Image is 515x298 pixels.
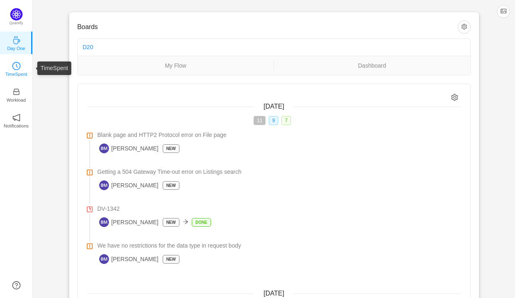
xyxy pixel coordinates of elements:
p: Workload [7,96,26,104]
span: [PERSON_NAME] [99,180,159,190]
img: Quantify [10,8,23,20]
span: Blank page and HTTP2 Protocol error on File page [98,131,227,139]
a: icon: notificationNotifications [12,116,20,124]
i: icon: notification [12,114,20,122]
span: DV-1342 [98,205,120,213]
p: New [163,255,179,263]
span: We have no restrictions for the data type in request body [98,241,241,250]
p: Quantify [9,20,23,26]
img: BM [99,143,109,153]
a: icon: question-circle [12,281,20,289]
span: [PERSON_NAME] [99,217,159,227]
span: [DATE] [263,290,284,297]
i: icon: clock-circle [12,62,20,70]
i: icon: coffee [12,36,20,44]
span: 7 [281,116,291,125]
a: DV-1342 [98,205,461,213]
span: [PERSON_NAME] [99,143,159,153]
i: icon: setting [451,94,458,101]
span: Getting a 504 Gateway Time-out error on Listings search [98,168,242,176]
span: 11 [254,116,265,125]
p: Day One [7,45,25,52]
p: New [163,145,179,152]
i: icon: inbox [12,88,20,96]
a: Getting a 504 Gateway Time-out error on Listings search [98,168,461,176]
img: BM [99,180,109,190]
span: 9 [269,116,278,125]
a: icon: clock-circleTimeSpent [12,64,20,73]
a: icon: inboxWorkload [12,90,20,98]
button: icon: setting [458,20,471,34]
a: Dashboard [274,61,470,70]
p: Notifications [4,122,29,130]
a: My Flow [78,61,274,70]
i: icon: arrow-right [183,219,188,225]
span: [PERSON_NAME] [99,254,159,264]
p: TimeSpent [5,71,27,78]
p: New [163,218,179,226]
img: BM [99,217,109,227]
a: We have no restrictions for the data type in request body [98,241,461,250]
a: D20 [83,44,93,50]
a: icon: coffeeDay One [12,39,20,47]
span: [DATE] [263,103,284,110]
img: BM [99,254,109,264]
h3: Boards [77,23,458,31]
p: Done [192,218,211,226]
button: icon: picture [497,5,510,18]
a: Blank page and HTTP2 Protocol error on File page [98,131,461,139]
p: New [163,182,179,189]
